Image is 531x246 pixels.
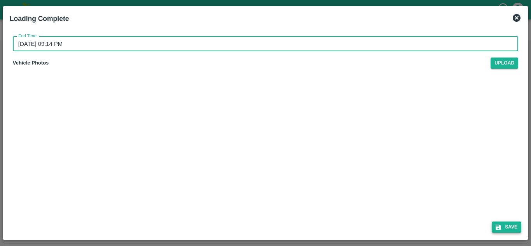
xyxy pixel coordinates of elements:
[13,37,513,51] input: Choose date, selected date is Sep 5, 2025
[10,15,69,23] b: Loading Complete
[13,60,49,66] strong: Vehicle Photos
[491,58,518,69] span: Upload
[18,33,37,39] label: End Time
[492,222,521,233] button: Save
